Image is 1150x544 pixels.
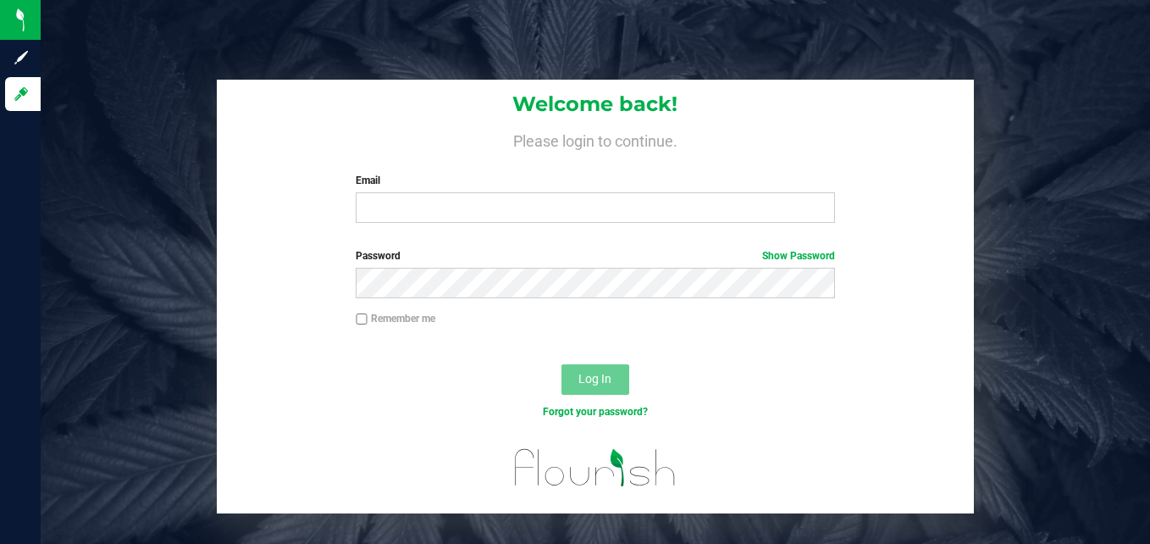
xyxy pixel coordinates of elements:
label: Email [356,173,835,188]
img: flourish_logo.svg [500,437,689,498]
button: Log In [561,364,629,395]
span: Password [356,250,401,262]
a: Show Password [762,250,835,262]
span: Log In [578,372,611,386]
input: Remember me [356,314,368,325]
h4: Please login to continue. [217,129,973,149]
label: Remember me [356,311,435,326]
inline-svg: Log in [13,86,30,103]
a: Forgot your password? [543,406,648,418]
inline-svg: Sign up [13,49,30,66]
h1: Welcome back! [217,93,973,115]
